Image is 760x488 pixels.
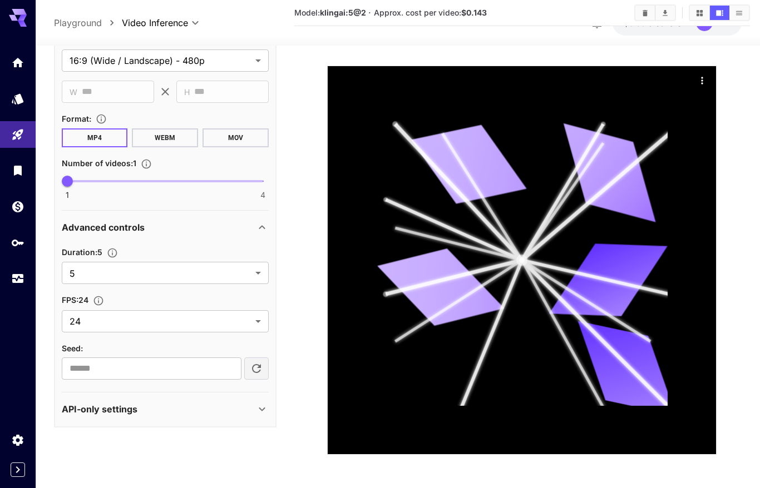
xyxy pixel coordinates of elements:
[11,200,24,213] div: Wallet
[132,128,198,147] button: WEBM
[11,272,24,286] div: Usage
[66,190,69,201] span: 1
[62,128,128,147] button: MP4
[62,295,88,305] span: FPS : 24
[690,6,709,20] button: Show videos in grid view
[729,6,749,20] button: Show videos in list view
[11,56,24,69] div: Home
[11,128,24,142] div: Playground
[368,6,371,19] p: ·
[203,128,269,147] button: MOV
[11,462,25,477] button: Expand sidebar
[62,343,83,352] span: Seed :
[11,236,24,250] div: API Keys
[655,6,675,20] button: Download All
[91,113,111,125] button: Choose the file format for the output video.
[122,16,188,29] span: Video Inference
[461,8,487,17] b: $0.143
[11,92,24,106] div: Models
[11,433,24,447] div: Settings
[11,163,24,177] div: Library
[136,158,156,169] button: Specify how many videos to generate in a single request. Each video generation will be charged se...
[62,221,145,234] p: Advanced controls
[184,85,190,98] span: H
[62,158,136,168] span: Number of videos : 1
[88,295,108,306] button: Set the fps
[102,247,122,258] button: Set the number of duration
[70,54,251,67] span: 16:9 (Wide / Landscape) - 480p
[62,396,269,422] div: API-only settings
[694,72,710,88] div: Actions
[70,267,251,280] span: 5
[70,85,77,98] span: W
[320,8,366,17] b: klingai:5@2
[54,16,102,29] a: Playground
[54,16,122,29] nav: breadcrumb
[62,402,137,416] p: API-only settings
[374,8,487,17] span: Approx. cost per video:
[624,18,648,28] span: $3.35
[710,6,729,20] button: Show videos in video view
[689,4,750,21] div: Show videos in grid viewShow videos in video viewShow videos in list view
[62,113,91,123] span: Format :
[294,8,366,17] span: Model:
[70,315,251,328] span: 24
[635,6,655,20] button: Clear videos
[260,190,265,201] span: 4
[62,214,269,241] div: Advanced controls
[648,18,687,28] span: credits left
[634,4,676,21] div: Clear videosDownload All
[62,247,102,257] span: Duration : 5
